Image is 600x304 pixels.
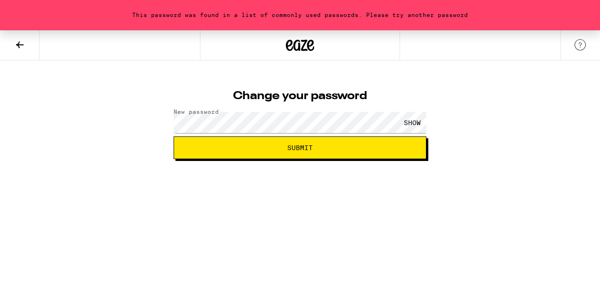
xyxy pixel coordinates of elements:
h1: Change your password [174,91,426,102]
div: SHOW [398,112,426,133]
span: Submit [287,144,313,151]
span: Hi. Need any help? [6,7,68,14]
label: New password [174,109,219,115]
button: Submit [174,136,426,159]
